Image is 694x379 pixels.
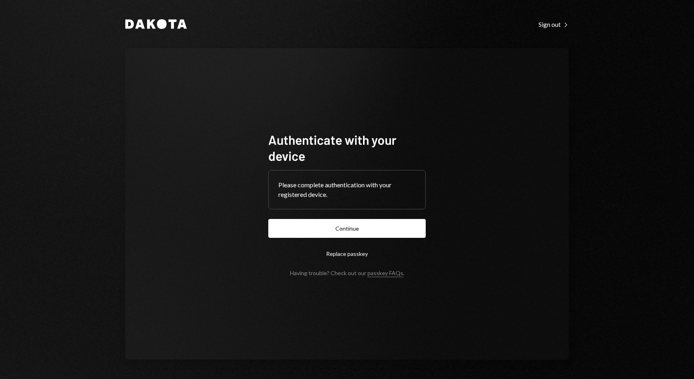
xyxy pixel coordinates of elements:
[278,180,416,199] div: Please complete authentication with your registered device.
[268,219,426,238] button: Continue
[539,20,569,28] a: Sign out
[290,270,404,276] div: Having trouble? Check out our .
[367,270,403,277] a: passkey FAQs
[268,244,426,263] button: Replace passkey
[268,132,426,164] h1: Authenticate with your device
